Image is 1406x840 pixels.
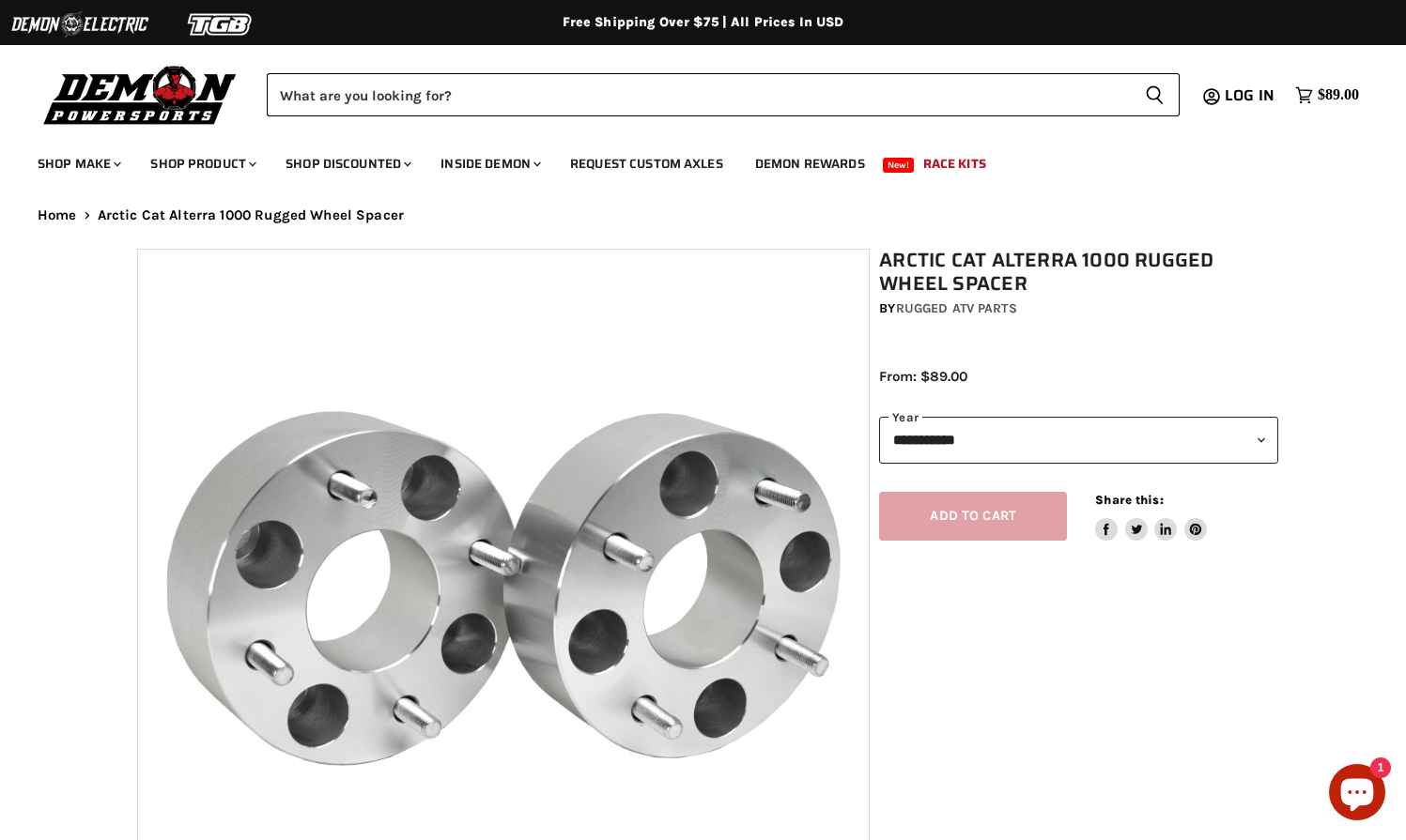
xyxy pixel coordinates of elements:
[879,417,1278,463] select: year
[9,7,150,42] img: Demon Electric Logo 2
[38,61,243,128] img: Demon Powersports
[1225,84,1275,107] span: Log in
[1323,764,1391,825] inbox-online-store-chat: Shopify online store chat
[23,145,132,183] a: Shop Make
[38,207,77,223] a: Home
[150,7,291,42] img: TGB Logo 2
[136,145,268,183] a: Shop Product
[741,145,879,183] a: Demon Rewards
[883,158,915,173] span: New!
[271,145,423,183] a: Shop Discounted
[426,145,552,183] a: Inside Demon
[896,300,1017,316] a: Rugged ATV Parts
[23,137,1354,183] ul: Main menu
[267,73,1180,116] form: Product
[1095,492,1207,542] aside: Share this:
[879,368,967,385] span: From: $89.00
[879,298,1278,319] div: by
[1318,86,1359,104] span: $89.00
[879,249,1278,296] h1: Arctic Cat Alterra 1000 Rugged Wheel Spacer
[1216,87,1286,104] a: Log in
[1095,493,1163,507] span: Share this:
[98,207,404,223] span: Arctic Cat Alterra 1000 Rugged Wheel Spacer
[909,145,1000,183] a: Race Kits
[556,145,737,183] a: Request Custom Axles
[1286,82,1368,109] a: $89.00
[1130,73,1180,116] button: Search
[267,73,1130,116] input: Search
